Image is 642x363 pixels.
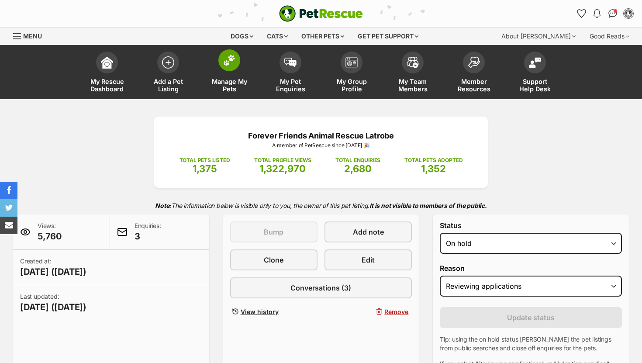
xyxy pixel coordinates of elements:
span: Conversations (3) [290,283,351,293]
a: Add a Pet Listing [138,47,199,99]
p: Last updated: [20,292,86,313]
span: 2,680 [344,163,372,174]
span: Remove [384,307,408,316]
p: TOTAL PETS ADOPTED [404,156,463,164]
span: Clone [264,255,283,265]
img: team-members-icon-5396bd8760b3fe7c0b43da4ab00e1e3bb1a5d9ba89233759b79545d2d3fc5d0d.svg [407,57,419,68]
p: Tip: using the on hold status [PERSON_NAME] the pet listings from public searches and close off e... [440,335,622,353]
span: Member Resources [454,78,494,93]
a: My Rescue Dashboard [76,47,138,99]
div: About [PERSON_NAME] [495,28,582,45]
span: My Team Members [393,78,432,93]
span: 1,375 [193,163,217,174]
span: [DATE] ([DATE]) [20,266,86,278]
img: member-resources-icon-8e73f808a243e03378d46382f2149f9095a855e16c252ad45f914b54edf8863c.svg [468,56,480,68]
a: My Pet Enquiries [260,47,321,99]
p: The information below is visible only to you, the owner of this pet listing. [13,197,629,214]
img: logo-e224e6f780fb5917bec1dbf3a21bbac754714ae5b6737aabdf751b685950b380.svg [279,5,363,22]
img: dashboard-icon-eb2f2d2d3e046f16d808141f083e7271f6b2e854fb5c12c21221c1fb7104beca.svg [101,56,113,69]
a: Clone [230,249,318,270]
a: Support Help Desk [504,47,566,99]
p: Created at: [20,257,86,278]
a: Member Resources [443,47,504,99]
a: Conversations (3) [230,277,412,298]
p: Forever Friends Animal Rescue Latrobe [167,130,475,142]
p: Enquiries: [135,221,161,242]
a: Add note [324,221,412,242]
strong: It is not visible to members of the public. [369,202,487,209]
span: Manage My Pets [210,78,249,93]
button: Notifications [590,7,604,21]
ul: Account quick links [574,7,635,21]
img: group-profile-icon-3fa3cf56718a62981997c0bc7e787c4b2cf8bcc04b72c1350f741eb67cf2f40e.svg [345,57,358,68]
div: Dogs [224,28,259,45]
img: add-pet-listing-icon-0afa8454b4691262ce3f59096e99ab1cd57d4a30225e0717b998d2c9b9846f56.svg [162,56,174,69]
p: TOTAL PETS LISTED [179,156,230,164]
span: Update status [507,312,555,323]
a: Menu [13,28,48,43]
span: My Rescue Dashboard [87,78,127,93]
span: 1,352 [421,163,446,174]
strong: Note: [155,202,171,209]
p: TOTAL ENQUIRIES [335,156,380,164]
div: Get pet support [352,28,425,45]
img: pet-enquiries-icon-7e3ad2cf08bfb03b45e93fb7055b45f3efa6380592205ae92323e6603595dc1f.svg [284,58,297,67]
span: 1,322,970 [259,163,306,174]
button: My account [621,7,635,21]
img: chat-41dd97257d64d25036548639549fe6c8038ab92f7586957e7f3b1b290dea8141.svg [608,9,618,18]
span: Support Help Desk [515,78,555,93]
span: Edit [362,255,375,265]
img: notifications-46538b983faf8c2785f20acdc204bb7945ddae34d4c08c2a6579f10ce5e182be.svg [594,9,601,18]
a: Conversations [606,7,620,21]
button: Update status [440,307,622,328]
div: Other pets [295,28,350,45]
span: View history [241,307,279,316]
a: Edit [324,249,412,270]
a: PetRescue [279,5,363,22]
p: TOTAL PROFILE VIEWS [254,156,311,164]
button: Bump [230,221,318,242]
span: Add note [353,227,384,237]
div: Good Reads [583,28,635,45]
a: Favourites [574,7,588,21]
a: My Team Members [382,47,443,99]
a: Manage My Pets [199,47,260,99]
span: My Group Profile [332,78,371,93]
span: 5,760 [38,230,62,242]
img: manage-my-pets-icon-02211641906a0b7f246fdf0571729dbe1e7629f14944591b6c1af311fb30b64b.svg [223,55,235,66]
span: Add a Pet Listing [148,78,188,93]
span: [DATE] ([DATE]) [20,301,86,313]
p: Views: [38,221,62,242]
label: Status [440,221,622,229]
span: 3 [135,230,161,242]
button: Remove [324,305,412,318]
p: A member of PetRescue since [DATE] 🎉 [167,142,475,149]
a: My Group Profile [321,47,382,99]
img: help-desk-icon-fdf02630f3aa405de69fd3d07c3f3aa587a6932b1a1747fa1d2bba05be0121f9.svg [529,57,541,68]
img: Aimee Paltridge profile pic [624,9,633,18]
span: Menu [23,32,42,40]
label: Reason [440,264,622,272]
div: Cats [261,28,294,45]
span: My Pet Enquiries [271,78,310,93]
a: View history [230,305,318,318]
span: Bump [264,227,283,237]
